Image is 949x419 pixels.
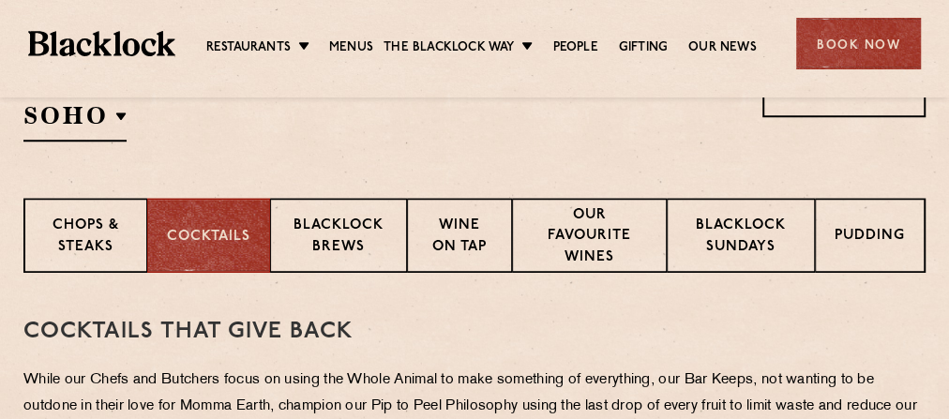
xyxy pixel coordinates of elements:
p: Chops & Steaks [44,216,128,260]
a: Our News [688,38,757,59]
a: People [552,38,597,59]
p: Pudding [835,226,905,249]
div: Book Now [796,18,921,69]
a: Gifting [619,38,668,59]
a: Restaurants [206,38,291,59]
p: Blacklock Brews [290,216,387,260]
p: Our favourite wines [532,205,648,271]
p: Blacklock Sundays [686,216,795,260]
p: Wine on Tap [427,216,492,260]
h2: SOHO [23,99,127,142]
a: The Blacklock Way [384,38,514,59]
img: BL_Textured_Logo-footer-cropped.svg [28,31,175,56]
p: Cocktails [167,227,250,248]
h3: Cocktails That Give Back [23,320,926,344]
a: Menus [329,38,373,59]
